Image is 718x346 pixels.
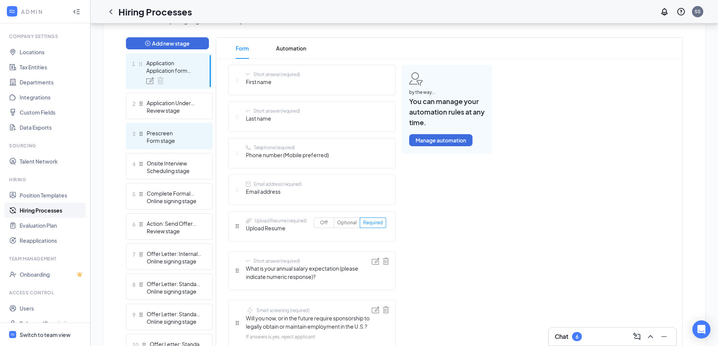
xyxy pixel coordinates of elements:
button: ChevronUp [644,331,657,343]
span: 5 [132,190,135,199]
div: Application Under Review [147,99,202,107]
a: Departments [20,75,84,90]
span: 2 [132,99,135,108]
svg: QuestionInfo [677,7,686,16]
a: Reapplications [20,233,84,248]
h3: Chat [555,332,568,341]
span: 1 [132,59,135,68]
div: Onsite Interview [147,159,202,167]
div: Review stage [147,107,202,114]
button: plus-circleAdd new stage [126,37,209,49]
a: Custom Fields [20,105,84,120]
a: Data Exports [20,120,84,135]
svg: Drag [235,151,240,156]
div: Open Intercom Messenger [692,320,710,338]
div: Offer Letter: Internal Offer [147,250,202,257]
a: Tax Entities [20,60,84,75]
span: by the way... [409,89,485,96]
svg: Drag [138,61,143,67]
div: Complete Formal Application [147,190,202,197]
svg: WorkstreamLogo [10,332,15,337]
span: Email address [246,187,302,196]
svg: Drag [138,222,144,227]
div: Form stage [147,137,202,144]
span: Last name [246,114,300,122]
div: Application [146,59,201,67]
span: 4 [132,159,135,168]
div: Online signing stage [147,257,202,265]
svg: Drag [235,78,240,83]
svg: Drag [138,282,144,287]
span: 6 [132,220,135,229]
div: Offer Letter: Standard Exempt [147,280,202,288]
button: Manage automation [409,134,473,146]
div: Action: Send Offer Letter [147,220,202,227]
div: Team Management [9,256,83,262]
span: 9 [132,310,135,319]
div: Prescreen [147,129,202,137]
svg: Drag [138,131,144,136]
div: SS [695,8,701,15]
span: What is your annual salary expectation (please indicate numeric response)? [246,264,372,281]
div: Email address (required) [254,181,302,187]
span: plus-circle [145,41,150,46]
div: Online signing stage [147,318,202,325]
div: Upload Resume (required) [255,217,307,224]
svg: ChevronUp [646,332,655,341]
svg: Drag [138,191,144,197]
svg: Drag [138,161,144,167]
svg: Drag [138,101,144,106]
div: Scheduling stage [147,167,202,175]
div: 6 [575,334,578,340]
div: Short answer (required) [253,258,300,264]
a: Talent Network [20,154,84,169]
svg: Drag [235,187,240,193]
span: Phone number (Mobile preferred) [246,151,329,159]
button: Drag [235,268,240,273]
div: Online signing stage [147,288,202,295]
div: ADMIN [21,8,66,15]
svg: Drag [138,252,144,257]
span: 3 [132,129,135,138]
span: Off [320,220,328,225]
a: Hiring Processes [20,203,84,218]
a: Roles and Permissions [20,316,84,331]
svg: WorkstreamLogo [8,8,16,15]
span: 8 [132,280,135,289]
a: Locations [20,44,84,60]
svg: Drag [138,312,144,317]
svg: Minimize [660,332,669,341]
div: Application form stage [146,67,201,74]
svg: Collapse [73,8,80,15]
div: Short answer (required) [253,71,300,78]
span: If answers is yes, reject applicant [246,334,315,341]
span: Will you now, or in the future require sponsorship to legally obtain or maintain employment in th... [246,314,372,331]
svg: Drag [235,114,240,119]
div: Smart screening (required) [256,307,310,314]
button: Drag [235,320,240,326]
span: 7 [132,250,135,259]
svg: ChevronLeft [106,7,115,16]
div: Access control [9,289,83,296]
a: Evaluation Plan [20,218,84,233]
div: Short answer (required) [253,108,300,114]
span: Upload Resume [246,224,307,232]
div: Telephone (required) [254,144,295,151]
div: Online signing stage [147,197,202,205]
div: Switch to team view [20,331,71,338]
span: Required [363,220,383,225]
div: Company Settings [9,33,83,40]
span: Form [236,38,249,59]
div: Sourcing [9,142,83,149]
button: ComposeMessage [631,331,643,343]
svg: ComposeMessage [632,332,641,341]
svg: Notifications [660,7,669,16]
